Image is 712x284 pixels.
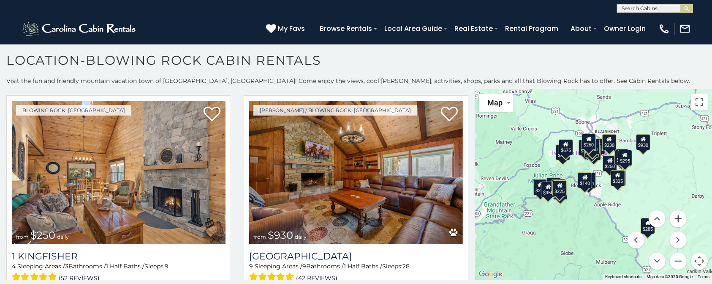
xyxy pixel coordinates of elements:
[249,251,463,262] h3: Appalachian Mountain Lodge
[344,262,382,270] span: 1 Half Baths /
[603,155,617,171] div: $250
[59,273,100,284] span: (52 reviews)
[556,144,570,160] div: $315
[268,229,293,241] span: $930
[253,105,417,116] a: [PERSON_NAME] / Blowing Rock, [GEOGRAPHIC_DATA]
[618,150,632,166] div: $295
[600,21,650,36] a: Owner Login
[165,262,168,270] span: 9
[649,253,666,270] button: Move down
[628,232,644,248] button: Move left
[541,182,555,198] div: $355
[65,262,68,270] span: 3
[477,269,505,280] a: Open this area in Google Maps (opens a new window)
[582,134,596,150] div: $260
[698,274,709,279] a: Terms
[16,105,131,116] a: Blowing Rock, [GEOGRAPHIC_DATA]
[441,106,458,124] a: Add to favorites
[670,210,687,227] button: Zoom in
[501,21,563,36] a: Rental Program
[106,262,144,270] span: 1 Half Baths /
[533,179,547,196] div: $325
[670,253,687,270] button: Zoom out
[30,229,55,241] span: $250
[12,251,226,262] a: 1 Kingfisher
[249,251,463,262] a: [GEOGRAPHIC_DATA]
[249,262,253,270] span: 9
[278,23,305,34] span: My Favs
[691,253,708,270] button: Map camera controls
[691,94,708,110] button: Toggle fullscreen view
[12,101,226,244] img: 1 Kingfisher
[204,106,220,124] a: Add to favorites
[12,101,226,244] a: 1 Kingfisher from $250 daily
[402,262,410,270] span: 28
[552,180,567,196] div: $225
[477,269,505,280] img: Google
[679,23,691,35] img: mail-regular-white.png
[670,232,687,248] button: Move right
[296,273,337,284] span: (42 reviews)
[614,149,629,165] div: $226
[479,94,514,112] button: Change map style
[566,21,596,36] a: About
[302,262,306,270] span: 9
[636,134,650,150] div: $930
[552,179,566,195] div: $220
[450,21,497,36] a: Real Estate
[249,262,463,284] div: Sleeping Areas / Bathrooms / Sleeps:
[12,262,16,270] span: 4
[315,21,376,36] a: Browse Rentals
[658,23,670,35] img: phone-regular-white.png
[602,134,617,150] div: $230
[295,234,307,240] span: daily
[585,138,600,154] div: $150
[584,142,599,158] div: $299
[647,274,693,279] span: Map data ©2025 Google
[57,234,69,240] span: daily
[649,210,666,227] button: Move up
[559,139,573,155] div: $675
[249,101,463,244] a: Appalachian Mountain Lodge from $930 daily
[579,140,593,156] div: $315
[487,98,503,107] span: Map
[578,172,592,188] div: $140
[605,274,641,280] button: Keyboard shortcuts
[16,234,29,240] span: from
[533,179,547,195] div: $375
[253,234,266,240] span: from
[546,177,561,193] div: $165
[380,21,446,36] a: Local Area Guide
[21,20,138,37] img: White-1-2.png
[266,23,307,34] a: My Favs
[611,170,625,186] div: $325
[249,101,463,244] img: Appalachian Mountain Lodge
[12,262,226,284] div: Sleeping Areas / Bathrooms / Sleeps:
[582,173,596,189] div: $140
